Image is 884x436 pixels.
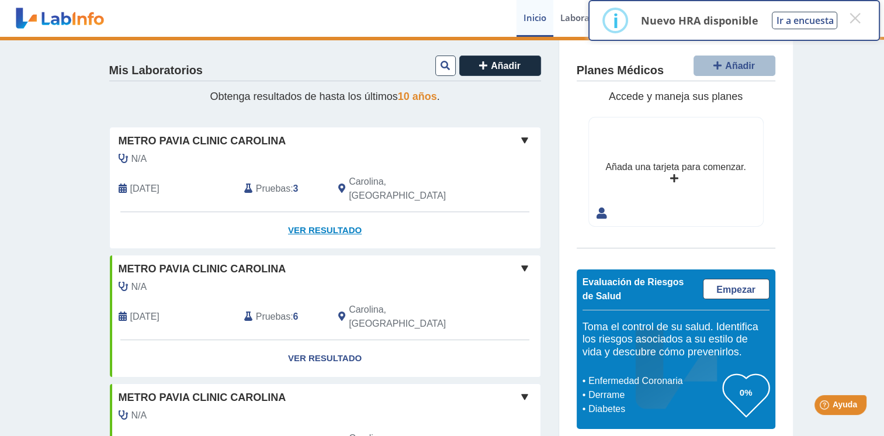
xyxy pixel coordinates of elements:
[703,279,769,299] a: Empezar
[109,64,203,78] h4: Mis Laboratorios
[131,152,147,166] span: N/A
[130,182,160,196] span: 2025-09-10
[583,277,684,301] span: Evaluación de Riesgos de Salud
[609,91,743,102] span: Accede y maneja sus planes
[235,175,330,203] div: :
[131,280,147,294] span: N/A
[130,310,160,324] span: 2025-08-07
[780,390,871,423] iframe: Help widget launcher
[577,64,664,78] h4: Planes Médicos
[585,402,723,416] li: Diabetes
[640,13,758,27] p: Nuevo HRA disponible
[110,212,540,249] a: Ver Resultado
[725,61,755,71] span: Añadir
[716,285,755,295] span: Empezar
[131,409,147,423] span: N/A
[110,340,540,377] a: Ver Resultado
[119,133,286,149] span: Metro Pavia Clinic Carolina
[349,175,478,203] span: Carolina, PR
[235,303,330,331] div: :
[612,10,618,31] div: i
[772,12,837,29] button: Ir a encuesta
[583,321,769,359] h5: Toma el control de su salud. Identifica los riesgos asociados a su estilo de vida y descubre cómo...
[694,56,775,76] button: Añadir
[119,261,286,277] span: Metro Pavia Clinic Carolina
[459,56,541,76] button: Añadir
[210,91,439,102] span: Obtenga resultados de hasta los últimos .
[293,184,299,193] b: 3
[585,374,723,388] li: Enfermedad Coronaria
[585,388,723,402] li: Derrame
[119,390,286,406] span: Metro Pavia Clinic Carolina
[605,160,746,174] div: Añada una tarjeta para comenzar.
[398,91,437,102] span: 10 años
[293,312,299,321] b: 6
[491,61,521,71] span: Añadir
[256,310,290,324] span: Pruebas
[844,8,865,29] button: Close this dialog
[349,303,478,331] span: Carolina, PR
[723,385,769,400] h3: 0%
[256,182,290,196] span: Pruebas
